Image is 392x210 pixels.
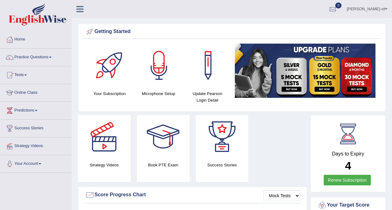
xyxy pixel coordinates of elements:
[88,90,131,97] h4: Your Subscription
[137,90,180,97] h4: Microphone Setup
[0,120,71,135] a: Success Stories
[85,190,300,200] div: Score Progress Chart
[0,155,71,171] a: Your Account
[345,160,351,172] b: 4
[335,2,341,8] span: 0
[0,102,71,117] a: Predictions
[0,31,71,46] a: Home
[235,44,375,98] img: small5.jpg
[196,162,249,168] h4: Success Stories
[324,175,371,185] a: Renew Subscription
[0,66,71,82] a: Tests
[0,49,71,64] a: Practice Questions
[0,137,71,153] a: Strategy Videos
[317,201,379,210] div: Your Target Score
[85,27,379,36] div: Getting Started
[317,151,379,157] h4: Days to Expiry
[0,84,71,100] a: Online Class
[186,90,229,103] h4: Update Pearson Login Detail
[137,162,190,168] h4: Book PTE Exam
[78,162,131,168] h4: Strategy Videos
